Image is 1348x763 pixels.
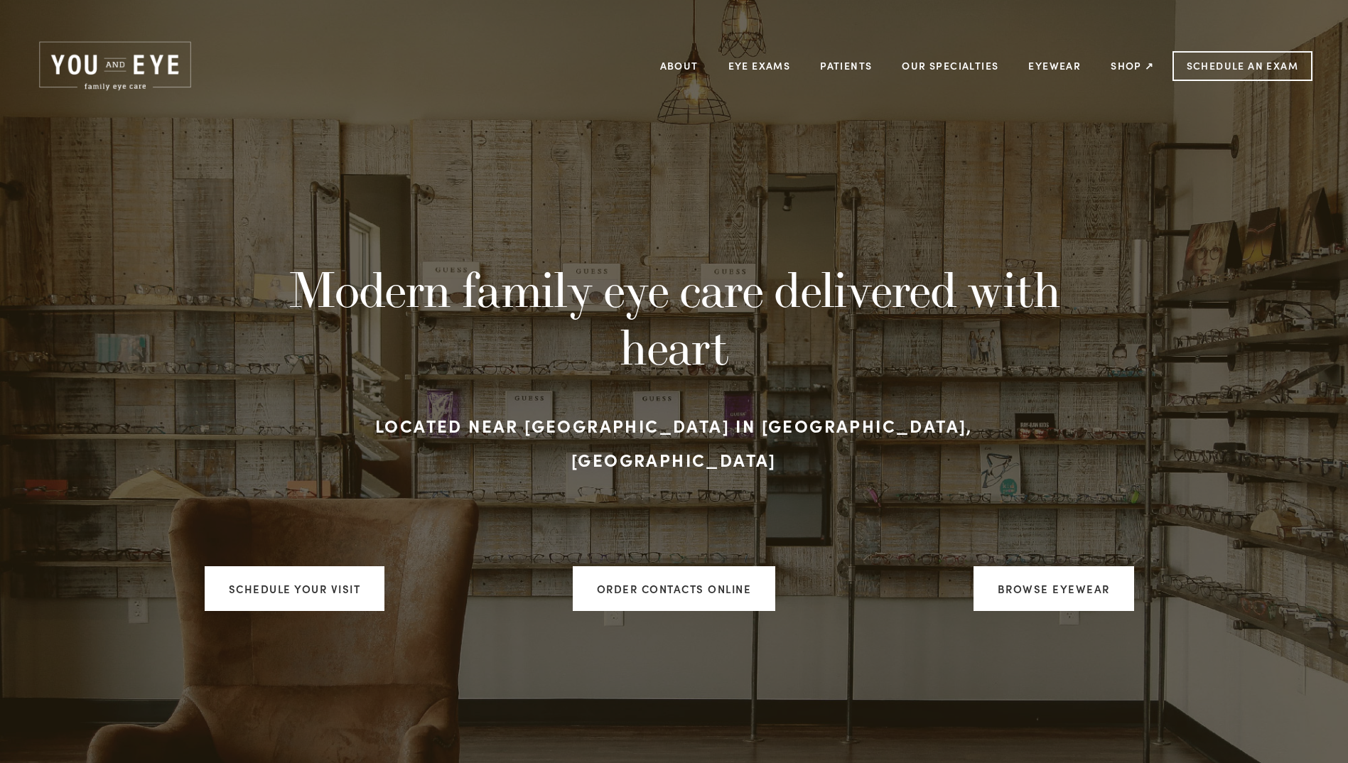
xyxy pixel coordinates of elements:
[573,566,776,611] a: ORDER CONTACTS ONLINE
[205,566,385,611] a: Schedule your visit
[1028,55,1081,77] a: Eyewear
[728,55,791,77] a: Eye Exams
[660,55,699,77] a: About
[1111,55,1154,77] a: Shop ↗
[902,59,998,72] a: Our Specialties
[1172,51,1312,81] a: Schedule an Exam
[820,55,872,77] a: Patients
[974,566,1134,611] a: Browse Eyewear
[36,39,195,93] img: Rochester, MN | You and Eye | Family Eye Care
[375,413,978,471] strong: Located near [GEOGRAPHIC_DATA] in [GEOGRAPHIC_DATA], [GEOGRAPHIC_DATA]
[285,261,1063,375] h1: Modern family eye care delivered with heart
